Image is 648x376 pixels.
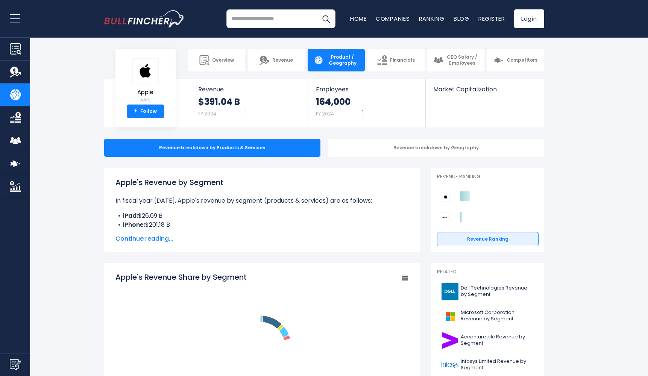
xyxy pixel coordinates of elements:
[115,211,409,220] li: $26.69 B
[454,15,469,23] a: Blog
[437,232,539,246] a: Revenue Ranking
[127,105,164,118] a: +Follow
[437,269,539,275] p: Related
[437,355,539,375] a: Infosys Limited Revenue by Segment
[487,49,544,71] a: Competitors
[123,211,138,220] b: iPad:
[188,49,245,71] a: Overview
[437,281,539,302] a: Dell Technologies Revenue by Segment
[115,234,409,243] span: Continue reading...
[198,96,240,108] strong: $391.04 B
[132,97,159,104] small: AAPL
[461,309,534,322] span: Microsoft Corporation Revenue by Segment
[123,220,145,229] b: iPhone:
[350,15,367,23] a: Home
[437,174,539,180] p: Revenue Ranking
[461,334,534,347] span: Accenture plc Revenue by Segment
[198,111,216,117] small: FY 2024
[507,57,537,63] span: Competitors
[115,272,247,282] tspan: Apple's Revenue Share by Segment
[308,49,365,71] a: Product / Geography
[446,54,478,66] span: CEO Salary / Employees
[442,308,458,324] img: MSFT logo
[317,9,335,28] button: Search
[115,220,409,229] li: $201.18 B
[437,330,539,351] a: Accenture plc Revenue by Segment
[104,10,185,27] img: bullfincher logo
[367,49,425,71] a: Financials
[328,139,544,157] div: Revenue breakdown by Geography
[514,9,544,28] a: Login
[419,15,445,23] a: Ranking
[441,192,451,202] img: Apple competitors logo
[272,57,293,63] span: Revenue
[248,49,305,71] a: Revenue
[461,285,534,298] span: Dell Technologies Revenue by Segment
[426,79,543,106] a: Market Capitalization
[191,79,308,127] a: Revenue $391.04 B FY 2024
[433,86,536,93] span: Market Capitalization
[132,58,159,105] a: Apple AAPL
[132,89,159,96] span: Apple
[198,86,301,93] span: Revenue
[104,139,320,157] div: Revenue breakdown by Products & Services
[478,15,505,23] a: Register
[461,358,534,371] span: Infosys Limited Revenue by Segment
[442,283,458,300] img: DELL logo
[437,306,539,326] a: Microsoft Corporation Revenue by Segment
[316,86,418,93] span: Employees
[390,57,415,63] span: Financials
[442,356,458,373] img: INFY logo
[115,196,409,205] p: In fiscal year [DATE], Apple's revenue by segment (products & services) are as follows:
[316,96,351,108] strong: 164,000
[212,57,234,63] span: Overview
[316,111,334,117] small: FY 2024
[115,177,409,188] h1: Apple's Revenue by Segment
[308,79,425,127] a: Employees 164,000 FY 2024
[104,10,185,27] a: Go to homepage
[442,332,458,349] img: ACN logo
[134,108,138,115] strong: +
[376,15,410,23] a: Companies
[441,212,451,222] img: Sony Group Corporation competitors logo
[427,49,484,71] a: CEO Salary / Employees
[326,54,359,66] span: Product / Geography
